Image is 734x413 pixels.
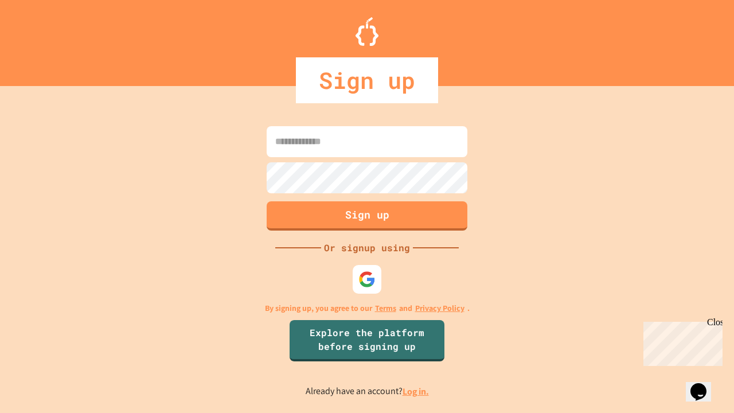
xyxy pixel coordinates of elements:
[358,271,376,288] img: google-icon.svg
[639,317,723,366] iframe: chat widget
[375,302,396,314] a: Terms
[5,5,79,73] div: Chat with us now!Close
[686,367,723,402] iframe: chat widget
[321,241,413,255] div: Or signup using
[296,57,438,103] div: Sign up
[290,320,444,361] a: Explore the platform before signing up
[265,302,470,314] p: By signing up, you agree to our and .
[306,384,429,399] p: Already have an account?
[356,17,378,46] img: Logo.svg
[403,385,429,398] a: Log in.
[267,201,467,231] button: Sign up
[415,302,464,314] a: Privacy Policy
